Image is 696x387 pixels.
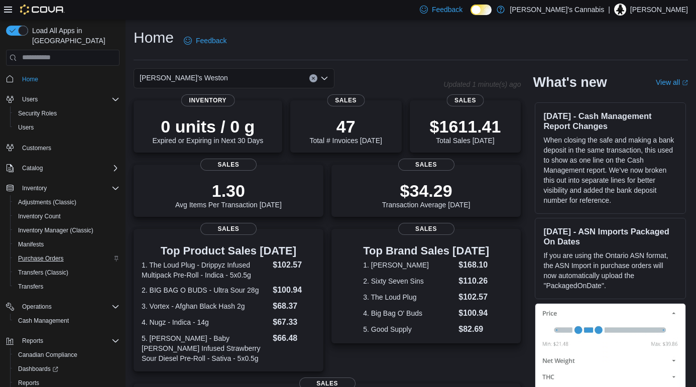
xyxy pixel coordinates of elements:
[22,303,52,311] span: Operations
[471,15,471,16] span: Dark Mode
[18,351,77,359] span: Canadian Compliance
[22,164,43,172] span: Catalog
[14,363,62,375] a: Dashboards
[180,31,230,51] a: Feedback
[443,80,521,88] p: Updated 1 minute(s) ago
[14,107,61,119] a: Security Roles
[14,281,47,293] a: Transfers
[14,121,120,134] span: Users
[20,5,65,15] img: Cova
[309,116,382,137] p: 47
[458,291,489,303] dd: $102.57
[22,95,38,103] span: Users
[10,237,124,251] button: Manifests
[363,276,454,286] dt: 2. Sixty Seven Sins
[510,4,604,16] p: [PERSON_NAME]'s Cannabis
[363,308,454,318] dt: 4. Big Bag O' Buds
[14,252,120,265] span: Purchase Orders
[2,92,124,106] button: Users
[14,267,72,279] a: Transfers (Classic)
[543,135,677,205] p: When closing the safe and making a bank deposit in the same transaction, this used to show as one...
[18,73,120,85] span: Home
[18,226,93,234] span: Inventory Manager (Classic)
[608,4,610,16] p: |
[152,116,263,137] p: 0 units / 0 g
[2,181,124,195] button: Inventory
[18,283,43,291] span: Transfers
[327,94,365,106] span: Sales
[14,252,68,265] a: Purchase Orders
[18,142,120,154] span: Customers
[142,301,269,311] dt: 3. Vortex - Afghan Black Hash 2g
[18,142,55,154] a: Customers
[152,116,263,145] div: Expired or Expiring in Next 30 Days
[543,226,677,246] h3: [DATE] - ASN Imports Packaged On Dates
[18,365,58,373] span: Dashboards
[630,4,688,16] p: [PERSON_NAME]
[446,94,484,106] span: Sales
[142,317,269,327] dt: 4. Nugz - Indica - 14g
[18,254,64,263] span: Purchase Orders
[196,36,226,46] span: Feedback
[200,223,257,235] span: Sales
[398,159,454,171] span: Sales
[10,195,124,209] button: Adjustments (Classic)
[14,315,120,327] span: Cash Management
[175,181,282,209] div: Avg Items Per Transaction [DATE]
[14,238,120,250] span: Manifests
[10,266,124,280] button: Transfers (Classic)
[363,324,454,334] dt: 5. Good Supply
[142,245,315,257] h3: Top Product Sales [DATE]
[10,314,124,328] button: Cash Management
[28,26,120,46] span: Load All Apps in [GEOGRAPHIC_DATA]
[10,223,124,237] button: Inventory Manager (Classic)
[363,292,454,302] dt: 3. The Loud Plug
[10,106,124,120] button: Security Roles
[10,362,124,376] a: Dashboards
[18,379,39,387] span: Reports
[471,5,492,15] input: Dark Mode
[273,332,315,344] dd: $66.48
[22,144,51,152] span: Customers
[18,335,120,347] span: Reports
[10,120,124,135] button: Users
[18,240,44,248] span: Manifests
[142,260,269,280] dt: 1. The Loud Plug - Drippyz Infused Multipack Pre-Roll - Indica - 5x0.5g
[22,337,43,345] span: Reports
[2,161,124,175] button: Catalog
[2,72,124,86] button: Home
[18,93,42,105] button: Users
[543,111,677,131] h3: [DATE] - Cash Management Report Changes
[458,275,489,287] dd: $110.26
[134,28,174,48] h1: Home
[175,181,282,201] p: 1.30
[458,307,489,319] dd: $100.94
[430,116,501,145] div: Total Sales [DATE]
[14,238,48,250] a: Manifests
[2,300,124,314] button: Operations
[18,182,51,194] button: Inventory
[320,74,328,82] button: Open list of options
[18,93,120,105] span: Users
[14,363,120,375] span: Dashboards
[382,181,471,201] p: $34.29
[614,4,626,16] div: Vincent Miron
[273,259,315,271] dd: $102.57
[14,196,120,208] span: Adjustments (Classic)
[14,267,120,279] span: Transfers (Classic)
[382,181,471,209] div: Transaction Average [DATE]
[14,107,120,119] span: Security Roles
[533,74,607,90] h2: What's new
[140,72,228,84] span: [PERSON_NAME]'s Weston
[458,323,489,335] dd: $82.69
[2,334,124,348] button: Reports
[432,5,462,15] span: Feedback
[273,300,315,312] dd: $68.37
[430,116,501,137] p: $1611.41
[18,198,76,206] span: Adjustments (Classic)
[14,196,80,208] a: Adjustments (Classic)
[18,212,61,220] span: Inventory Count
[142,285,269,295] dt: 2. BIG BAG O BUDS - Ultra Sour 28g
[200,159,257,171] span: Sales
[10,251,124,266] button: Purchase Orders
